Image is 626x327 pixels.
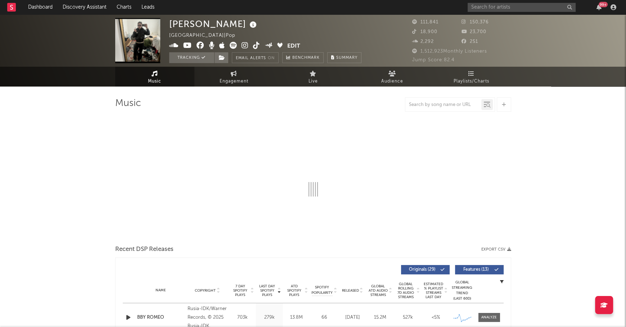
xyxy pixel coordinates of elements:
div: 13.8M [285,314,308,321]
button: Summary [327,52,361,63]
span: 2,292 [412,39,434,44]
div: 527k [396,314,420,321]
div: Global Streaming Trend (Last 60D) [451,280,473,301]
span: Benchmark [292,54,320,62]
span: Recent DSP Releases [115,245,174,254]
span: Audience [381,77,403,86]
button: Originals(29) [401,265,450,274]
span: 251 [461,39,478,44]
a: Engagement [194,67,274,87]
span: 150,376 [461,20,489,25]
span: Music [148,77,161,86]
input: Search for artists [468,3,576,12]
a: BBY ROMEO [137,314,184,321]
button: Tracking [169,52,214,63]
button: Export CSV [481,247,511,252]
a: Benchmark [282,52,324,63]
div: [PERSON_NAME] [169,18,258,30]
span: Copyright [195,288,216,293]
button: Features(13) [455,265,504,274]
span: Features ( 13 ) [460,268,493,272]
div: 279k [258,314,281,321]
input: Search by song name or URL [405,102,481,108]
span: Global ATD Audio Streams [368,284,388,297]
span: Summary [336,56,357,60]
span: Playlists/Charts [454,77,489,86]
span: Last Day Spotify Plays [258,284,277,297]
div: 15.2M [368,314,392,321]
button: 99+ [596,4,602,10]
a: Playlists/Charts [432,67,511,87]
div: Name [137,288,184,293]
div: [GEOGRAPHIC_DATA] | Pop [169,31,244,40]
span: 18,900 [412,30,437,34]
em: On [268,56,275,60]
span: 111,841 [412,20,438,25]
span: 23,700 [461,30,486,34]
span: 1,512,923 Monthly Listeners [412,49,487,54]
span: ATD Spotify Plays [285,284,304,297]
a: Live [274,67,353,87]
a: Music [115,67,194,87]
div: 66 [312,314,337,321]
a: Audience [353,67,432,87]
span: Spotify Popularity [311,285,333,296]
span: Estimated % Playlist Streams Last Day [424,282,443,299]
span: Live [309,77,318,86]
span: Jump Score: 82.4 [412,58,455,62]
span: Released [342,288,359,293]
div: 703k [231,314,254,321]
span: 7 Day Spotify Plays [231,284,250,297]
button: Email AlertsOn [232,52,279,63]
div: [DATE] [341,314,365,321]
span: Global Rolling 7D Audio Streams [396,282,416,299]
button: Edit [287,42,300,51]
span: Engagement [220,77,248,86]
span: Originals ( 29 ) [406,268,439,272]
div: 99 + [599,2,608,7]
div: <5% [424,314,448,321]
